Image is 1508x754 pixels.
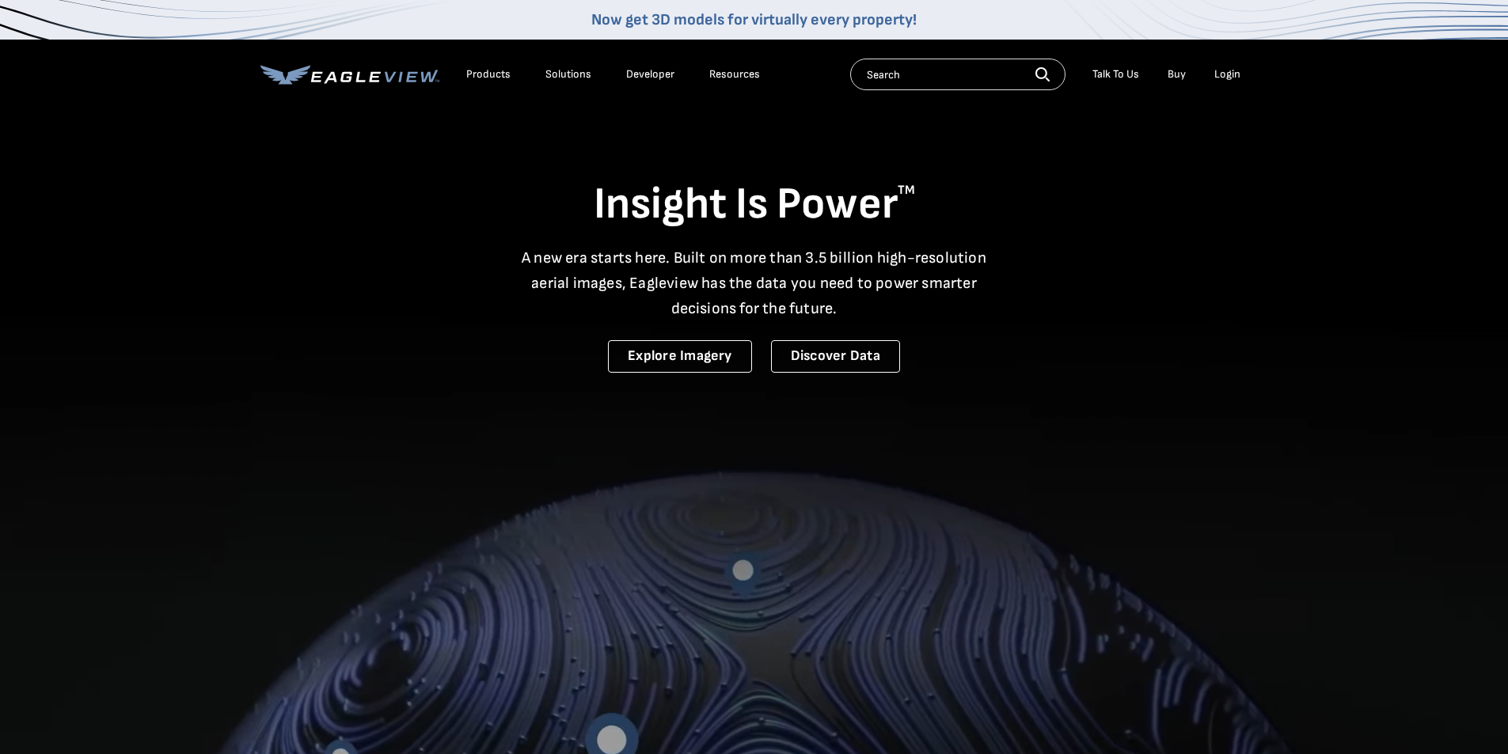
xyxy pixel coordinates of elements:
[512,245,997,321] p: A new era starts here. Built on more than 3.5 billion high-resolution aerial images, Eagleview ha...
[898,183,915,198] sup: TM
[466,67,511,81] div: Products
[771,340,900,373] a: Discover Data
[260,177,1248,233] h1: Insight Is Power
[1168,67,1186,81] a: Buy
[1214,67,1240,81] div: Login
[608,340,752,373] a: Explore Imagery
[1092,67,1139,81] div: Talk To Us
[545,67,591,81] div: Solutions
[709,67,760,81] div: Resources
[626,67,674,81] a: Developer
[850,59,1065,90] input: Search
[591,10,917,29] a: Now get 3D models for virtually every property!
